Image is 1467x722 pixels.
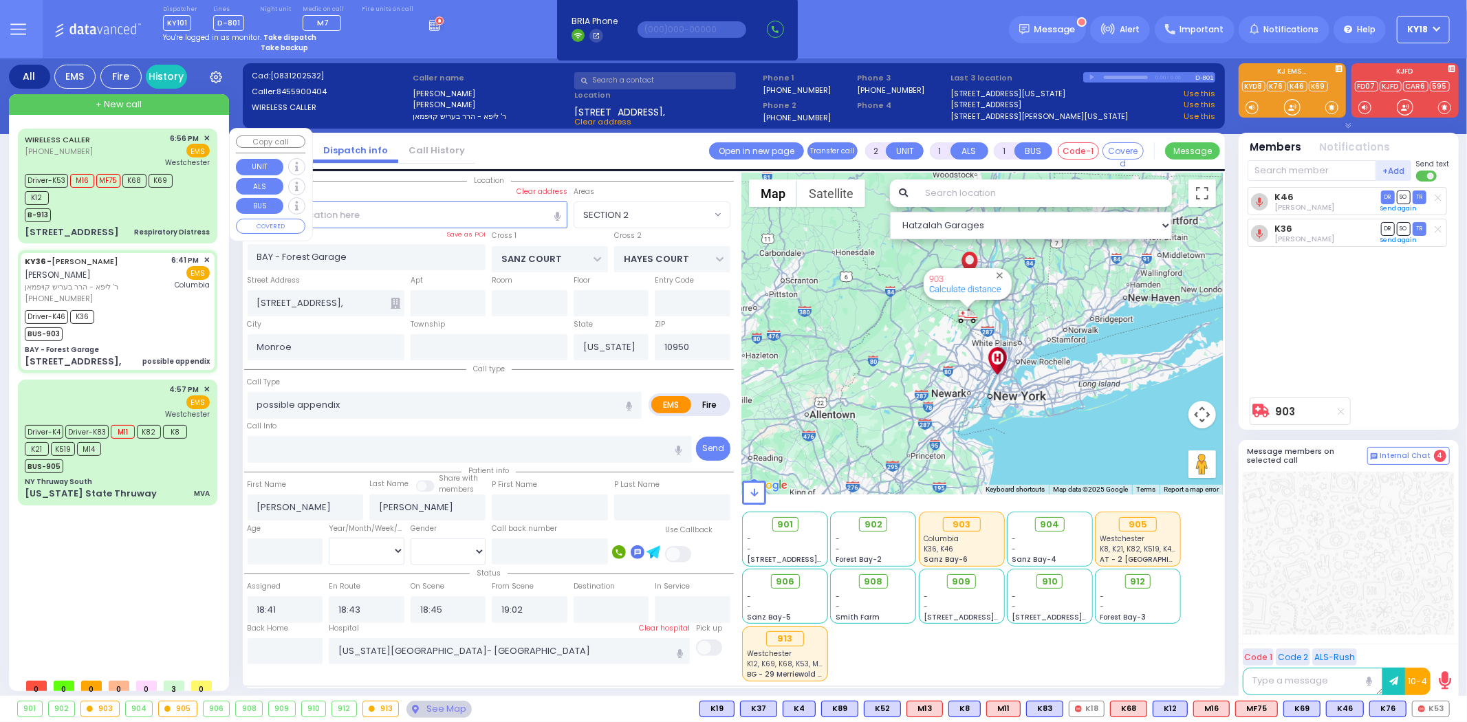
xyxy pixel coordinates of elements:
div: [STREET_ADDRESS], [25,355,121,369]
span: 4:57 PM [170,384,199,395]
span: EMS [186,144,210,157]
a: 595 [1430,81,1450,91]
button: Code-1 [1058,142,1099,160]
span: You're logged in as monitor. [163,32,261,43]
span: Westchester [748,648,792,659]
span: - [1012,534,1016,544]
label: Turn off text [1416,169,1438,183]
img: message.svg [1019,24,1030,34]
span: SECTION 2 [574,201,730,228]
button: BUS [1014,142,1052,160]
label: [PHONE_NUMBER] [763,112,831,122]
button: Code 1 [1243,648,1274,666]
div: New York Presbyterian Hospital- Columbia Campus [986,347,1010,375]
label: City [248,319,262,330]
label: Street Address [248,275,301,286]
span: 902 [865,518,882,532]
a: [STREET_ADDRESS] [951,99,1022,111]
span: 6:41 PM [172,255,199,265]
label: Assigned [248,581,281,592]
span: - [1012,602,1016,612]
span: D-801 [213,15,244,31]
a: K69 [1309,81,1328,91]
span: KY36 - [25,256,52,267]
button: Notifications [1320,140,1391,155]
span: - [1012,591,1016,602]
span: + New call [96,98,142,111]
span: Westchester [165,157,210,168]
button: UNIT [886,142,924,160]
span: K69 [149,174,173,188]
span: Driver-K46 [25,310,68,324]
label: Clear address [517,186,567,197]
img: red-radio-icon.svg [1418,705,1425,712]
span: MF75 [96,174,120,188]
a: [STREET_ADDRESS][US_STATE] [951,88,1066,100]
span: DR [1381,222,1395,235]
input: Search location [916,179,1171,207]
label: Township [411,319,445,330]
label: First Name [248,479,287,490]
a: 903 [1276,406,1296,417]
img: Google [746,477,791,494]
span: M7 [317,17,329,28]
div: 908 [236,701,262,716]
span: Send text [1416,159,1450,169]
strong: Take backup [261,43,308,53]
div: 903 [81,701,119,716]
div: SHMIEL SHLOME KAUFMAN [957,250,981,292]
a: KJFD [1380,81,1402,91]
button: Close [993,269,1006,282]
label: Fire [691,396,729,413]
span: BG - 29 Merriewold S. [748,669,825,679]
label: Dispatcher [163,6,197,14]
a: Use this [1184,88,1215,100]
a: Open in new page [709,142,804,160]
div: See map [406,701,471,718]
a: K76 [1267,81,1286,91]
div: 913 [363,701,399,716]
label: Night unit [260,6,291,14]
a: K46 [1274,192,1294,202]
span: BRIA Phone [572,15,618,28]
div: [US_STATE] State Thruway [25,487,157,501]
span: - [748,602,752,612]
label: Destination [574,581,615,592]
span: ר' ליפא - הרר בעריש קויפמאן [25,281,167,293]
span: SO [1397,222,1411,235]
label: [PERSON_NAME] [413,99,569,111]
label: Cross 2 [614,230,642,241]
label: [PHONE_NUMBER] [857,85,925,95]
span: [STREET_ADDRESS][PERSON_NAME] [924,612,1054,622]
div: BLS [1026,701,1063,717]
span: [STREET_ADDRESS][PERSON_NAME] [1012,612,1142,622]
label: KJFD [1351,68,1459,78]
span: K68 [122,174,146,188]
span: - [748,544,752,554]
div: 913 [766,631,804,646]
span: SO [1397,190,1411,204]
div: ALS [1235,701,1278,717]
div: MVA [194,488,210,499]
span: 912 [1131,575,1146,589]
span: 4 [1434,450,1446,462]
span: K21 [25,442,49,456]
span: BUS-905 [25,459,63,473]
label: Gender [411,523,437,534]
button: Transfer call [807,142,858,160]
label: Last Name [369,479,409,490]
span: Sanz Bay-6 [924,554,968,565]
a: History [146,65,187,89]
span: BUS-903 [25,327,63,341]
span: [PERSON_NAME] [25,269,91,281]
input: (000)000-00000 [638,21,746,38]
label: Entry Code [655,275,694,286]
span: 908 [864,575,882,589]
label: EMS [651,396,691,413]
div: NY Thruway South [25,477,92,487]
span: [STREET_ADDRESS][PERSON_NAME] [748,554,878,565]
div: BAY - Forest Garage [25,344,99,355]
button: UNIT [236,159,283,175]
div: K19 [699,701,735,717]
span: Help [1357,23,1376,36]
